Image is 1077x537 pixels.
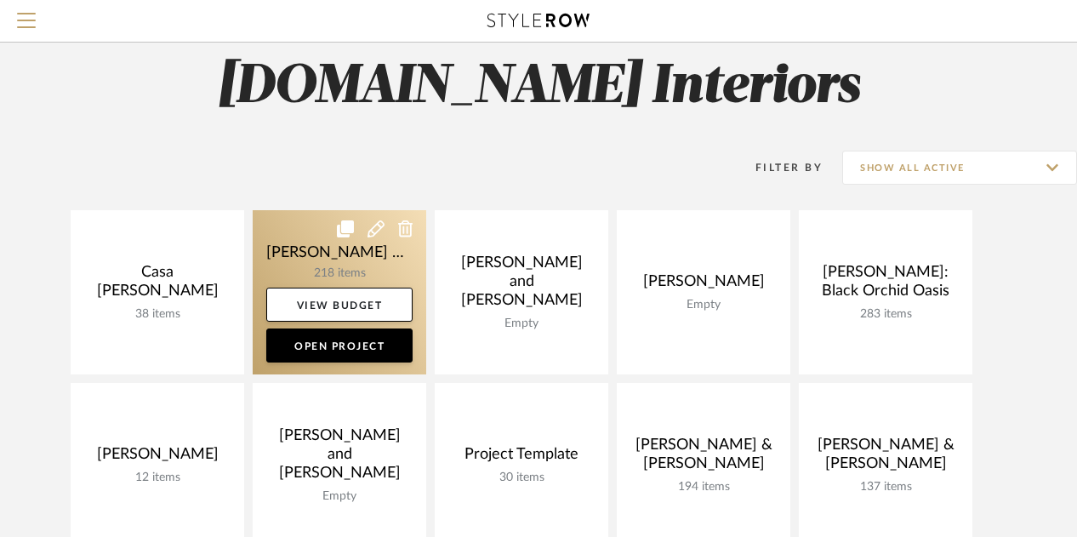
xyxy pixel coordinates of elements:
div: 12 items [84,471,231,485]
div: [PERSON_NAME] & [PERSON_NAME] [630,436,777,480]
div: [PERSON_NAME] [630,272,777,298]
div: 30 items [448,471,595,485]
div: 38 items [84,307,231,322]
div: Filter By [733,159,823,176]
a: Open Project [266,328,413,363]
a: View Budget [266,288,413,322]
div: 283 items [812,307,959,322]
div: Empty [266,489,413,504]
div: Casa [PERSON_NAME] [84,263,231,307]
div: [PERSON_NAME] & [PERSON_NAME] [812,436,959,480]
div: [PERSON_NAME] and [PERSON_NAME] [448,254,595,317]
div: [PERSON_NAME] and [PERSON_NAME] [266,426,413,489]
div: Empty [630,298,777,312]
div: 137 items [812,480,959,494]
div: 194 items [630,480,777,494]
div: [PERSON_NAME] [84,445,231,471]
div: [PERSON_NAME]: Black Orchid Oasis [812,263,959,307]
div: Empty [448,317,595,331]
div: Project Template [448,445,595,471]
